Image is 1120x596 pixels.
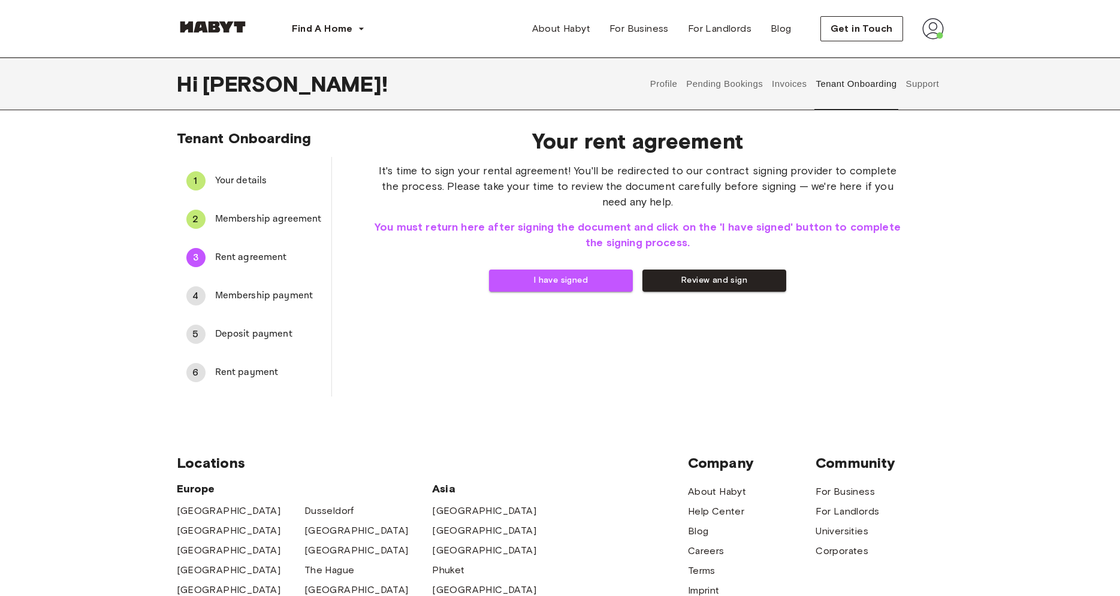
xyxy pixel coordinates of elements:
a: Blog [688,524,709,538]
a: For Business [816,485,875,499]
button: Pending Bookings [685,58,765,110]
span: Membership agreement [215,212,322,226]
img: avatar [922,18,944,40]
div: user profile tabs [645,58,943,110]
div: 1 [186,171,206,190]
a: Dusseldorf [304,504,354,518]
span: For Landlords [688,22,751,36]
button: Profile [648,58,679,110]
div: 1Your details [177,167,331,195]
a: [GEOGRAPHIC_DATA] [432,504,536,518]
span: Community [816,454,943,472]
a: [GEOGRAPHIC_DATA] [432,543,536,558]
div: 4Membership payment [177,282,331,310]
a: Blog [761,17,801,41]
span: Deposit payment [215,327,322,341]
button: Review and sign [642,270,786,292]
a: For Business [600,17,678,41]
a: [GEOGRAPHIC_DATA] [432,524,536,538]
button: Support [904,58,941,110]
div: 3 [186,248,206,267]
a: [GEOGRAPHIC_DATA] [304,524,409,538]
a: About Habyt [523,17,600,41]
button: I have signed [489,270,633,292]
a: Phuket [432,563,464,577]
span: Membership payment [215,289,322,303]
span: Europe [177,482,433,496]
a: [GEOGRAPHIC_DATA] [304,543,409,558]
a: Careers [688,544,724,558]
span: Blog [771,22,792,36]
a: The Hague [304,563,355,577]
a: [GEOGRAPHIC_DATA] [177,504,281,518]
span: For Business [609,22,669,36]
span: It's time to sign your rental agreement! You'll be redirected to our contract signing provider to... [370,163,905,210]
span: Your rent agreement [370,128,905,153]
span: Rent payment [215,365,322,380]
span: Locations [177,454,688,472]
span: Tenant Onboarding [177,129,312,147]
div: 6Rent payment [177,358,331,387]
span: You must return here after signing the document and click on the 'I have signed' button to comple... [370,219,905,250]
div: 3Rent agreement [177,243,331,272]
a: Help Center [688,504,744,519]
div: 5Deposit payment [177,320,331,349]
a: Corporates [816,544,868,558]
a: For Landlords [816,504,879,519]
a: Terms [688,564,716,578]
span: Asia [432,482,560,496]
button: Tenant Onboarding [814,58,898,110]
img: Habyt [177,21,249,33]
span: About Habyt [532,22,590,36]
a: [GEOGRAPHIC_DATA] [177,524,281,538]
a: For Landlords [678,17,761,41]
div: 5 [186,325,206,344]
button: Get in Touch [820,16,903,41]
a: About Habyt [688,485,746,499]
div: 6 [186,363,206,382]
a: Universities [816,524,868,538]
span: Find A Home [292,22,353,36]
span: Company [688,454,816,472]
span: Rent agreement [215,250,322,265]
a: [GEOGRAPHIC_DATA] [177,543,281,558]
span: Your details [215,174,322,188]
button: Find A Home [282,17,375,41]
a: [GEOGRAPHIC_DATA] [177,563,281,577]
div: 4 [186,286,206,305]
div: 2 [186,210,206,229]
span: [PERSON_NAME] ! [203,71,388,96]
span: Get in Touch [831,22,893,36]
button: Invoices [771,58,808,110]
span: Hi [177,71,203,96]
div: 2Membership agreement [177,205,331,234]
